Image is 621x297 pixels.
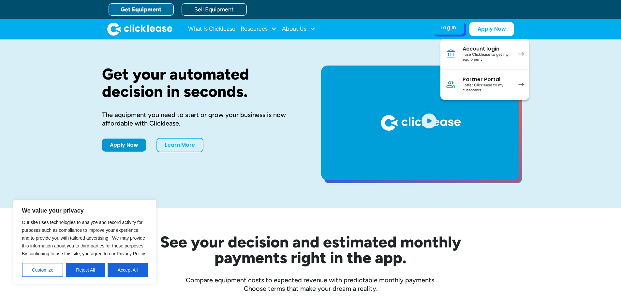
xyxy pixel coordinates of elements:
[22,263,63,277] button: Customize
[182,3,247,16] a: Sell Equipment
[518,83,524,86] img: arrow
[463,46,512,52] div: Account login
[128,234,493,265] h2: See your decision and estimated monthly payments right in the app.
[188,22,235,36] a: What Is Clicklease
[102,139,146,152] a: Apply Now
[321,66,519,180] a: open lightbox
[66,263,105,277] button: Reject All
[107,22,172,36] img: Clicklease logo
[108,263,148,277] button: Accept All
[156,138,203,152] a: Learn More
[463,52,512,62] div: I use Clicklease to get my equipment
[463,83,512,93] div: I offer Clicklease to my customers.
[13,200,156,284] div: We value your privacy
[440,24,456,31] div: Log In
[102,66,300,100] h1: Get your automated decision in seconds.
[109,3,174,16] a: Get Equipment
[446,49,456,59] img: Bank icon
[440,39,529,69] a: Account loginI use Clicklease to get my equipment
[463,76,512,83] div: Partner Portal
[440,39,529,100] nav: Log In
[440,69,529,100] a: Partner PortalI offer Clicklease to my customers.
[102,111,300,127] div: The equipment you need to start or grow your business is now affordable with Clicklease.
[107,22,172,36] a: home
[22,220,146,256] span: Our site uses technologies to analyze and record activity for purposes such as compliance to impr...
[446,79,456,90] img: Person icon
[420,111,438,130] img: Blue play button logo on a light blue circular background
[282,22,316,36] div: About Us
[22,207,148,215] p: We value your privacy
[518,52,524,56] img: arrow
[241,22,277,36] div: Resources
[102,276,519,293] div: Compare equipment costs to expected revenue with predictable monthly payments. Choose terms that ...
[469,22,514,36] a: Apply Now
